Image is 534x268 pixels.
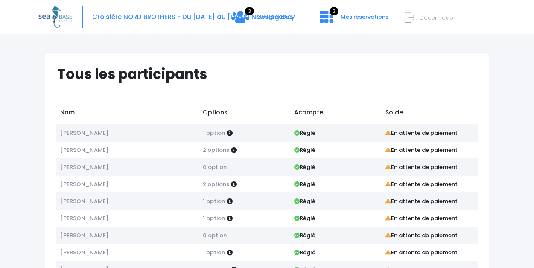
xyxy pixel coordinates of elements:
span: [PERSON_NAME] [60,163,108,171]
h1: Tous les participants [57,66,484,82]
strong: En attente de paiement [385,129,458,137]
span: [PERSON_NAME] [60,180,108,188]
span: [PERSON_NAME] [60,197,108,205]
span: [PERSON_NAME] [60,214,108,222]
span: 1 option [203,197,225,205]
strong: Réglé [294,180,315,188]
td: Acompte [290,104,381,124]
span: Mes réservations [341,13,388,21]
strong: En attente de paiement [385,231,458,239]
td: Solde [381,104,478,124]
strong: Réglé [294,248,315,256]
span: [PERSON_NAME] [60,248,108,256]
strong: En attente de paiement [385,180,458,188]
strong: En attente de paiement [385,214,458,222]
span: Déconnexion [420,14,457,22]
strong: En attente de paiement [385,248,458,256]
strong: Réglé [294,163,315,171]
a: 3 Mes réservations [313,16,394,24]
span: 0 option [203,231,227,239]
span: 3 [330,7,338,15]
strong: En attente de paiement [385,197,458,205]
span: 2 options [203,146,229,154]
a: 3 Mes groupes [225,16,299,24]
td: Nom [56,104,198,124]
strong: En attente de paiement [385,146,458,154]
span: 1 option [203,248,225,256]
strong: Réglé [294,231,315,239]
td: Options [198,104,290,124]
strong: En attente de paiement [385,163,458,171]
strong: Réglé [294,129,315,137]
span: Mes groupes [256,13,292,21]
strong: Réglé [294,197,315,205]
span: Croisière NORD BROTHERS - Du [DATE] au [DATE] New Regency [92,12,295,21]
span: [PERSON_NAME] [60,231,108,239]
span: 0 option [203,163,227,171]
span: [PERSON_NAME] [60,146,108,154]
span: 2 options [203,180,229,188]
span: [PERSON_NAME] [60,129,108,137]
strong: Réglé [294,146,315,154]
span: 3 [245,7,254,15]
strong: Réglé [294,214,315,222]
span: 1 option [203,129,225,137]
span: 1 option [203,214,225,222]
